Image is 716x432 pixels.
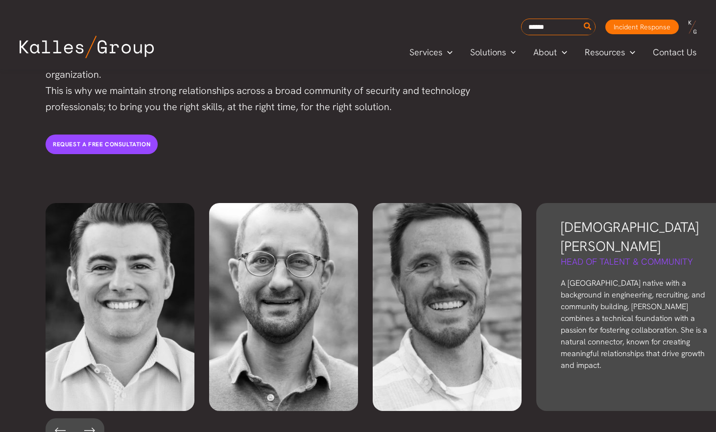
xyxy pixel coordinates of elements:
[561,255,715,268] h5: Head of Talent & Community
[533,45,557,60] span: About
[557,45,567,60] span: Menu Toggle
[561,218,715,256] h3: [DEMOGRAPHIC_DATA][PERSON_NAME]
[525,45,576,60] a: AboutMenu Toggle
[625,45,635,60] span: Menu Toggle
[461,45,525,60] a: SolutionsMenu Toggle
[506,45,516,60] span: Menu Toggle
[653,45,696,60] span: Contact Us
[401,45,461,60] a: ServicesMenu Toggle
[46,135,158,154] a: Request a free consultation
[46,34,506,115] p: Kalles Group is more than one individual or a select few employees. One of our superpowers lies i...
[582,19,594,35] button: Search
[442,45,453,60] span: Menu Toggle
[644,45,706,60] a: Contact Us
[605,20,679,34] a: Incident Response
[401,44,706,60] nav: Primary Site Navigation
[470,45,506,60] span: Solutions
[53,140,150,148] span: Request a free consultation
[576,45,644,60] a: ResourcesMenu Toggle
[409,45,442,60] span: Services
[585,45,625,60] span: Resources
[561,277,715,371] p: A [GEOGRAPHIC_DATA] native with a background in engineering, recruiting, and community building, ...
[20,36,154,58] img: Kalles Group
